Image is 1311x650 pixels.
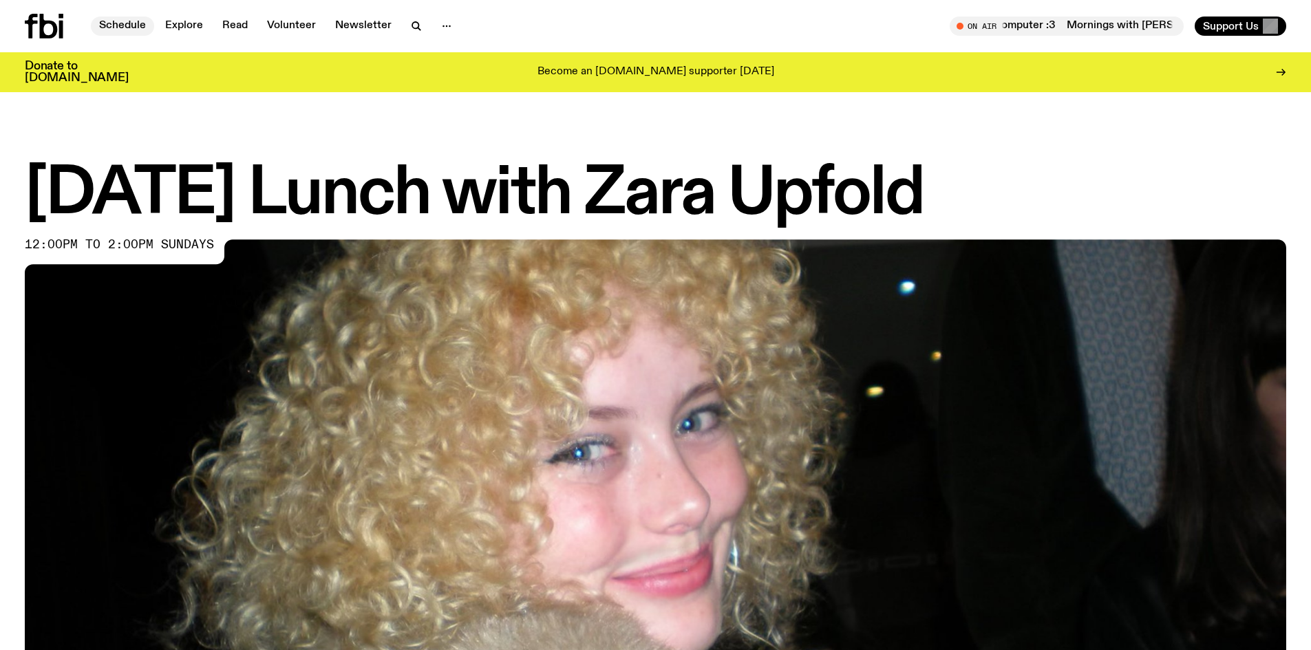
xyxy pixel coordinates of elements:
h1: [DATE] Lunch with Zara Upfold [25,164,1286,226]
a: Read [214,17,256,36]
a: Schedule [91,17,154,36]
button: Support Us [1195,17,1286,36]
span: Tune in live [965,21,1177,31]
a: Newsletter [327,17,400,36]
span: Support Us [1203,20,1259,32]
a: Volunteer [259,17,324,36]
h3: Donate to [DOMAIN_NAME] [25,61,129,84]
p: Become an [DOMAIN_NAME] supporter [DATE] [537,66,774,78]
span: 12:00pm to 2:00pm sundays [25,239,214,250]
button: On AirMornings with [PERSON_NAME] / I Love My Computer :3Mornings with [PERSON_NAME] / I Love My ... [950,17,1184,36]
a: Explore [157,17,211,36]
